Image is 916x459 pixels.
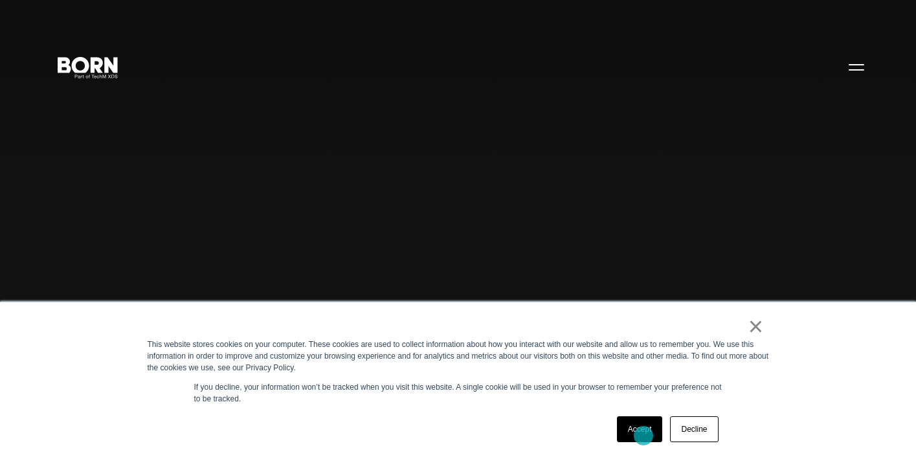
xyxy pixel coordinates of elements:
div: This website stores cookies on your computer. These cookies are used to collect information about... [148,339,769,374]
button: Open [841,53,872,80]
p: If you decline, your information won’t be tracked when you visit this website. A single cookie wi... [194,381,722,405]
a: × [748,320,764,332]
a: Decline [670,416,718,442]
a: Accept [617,416,663,442]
